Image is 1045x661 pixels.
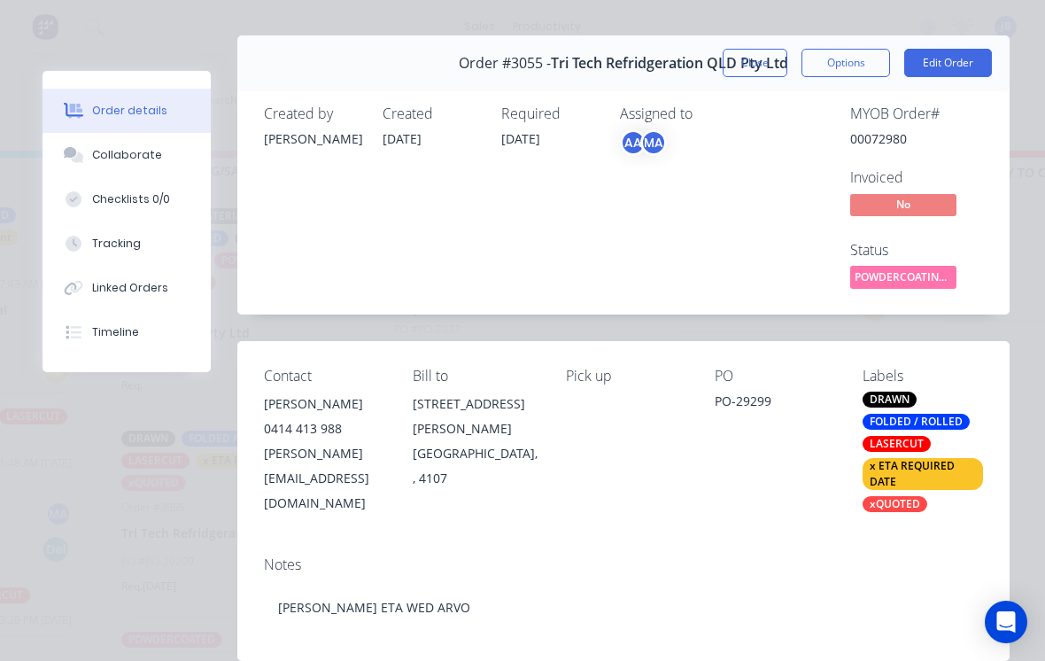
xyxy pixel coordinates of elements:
[723,49,787,77] button: Close
[92,280,168,296] div: Linked Orders
[264,416,384,441] div: 0414 413 988
[92,191,170,207] div: Checklists 0/0
[264,392,384,416] div: [PERSON_NAME]
[863,414,970,430] div: FOLDED / ROLLED
[383,130,422,147] span: [DATE]
[43,266,211,310] button: Linked Orders
[620,129,646,156] div: AA
[566,368,686,385] div: Pick up
[92,147,162,163] div: Collaborate
[413,392,538,491] div: [STREET_ADDRESS][PERSON_NAME][GEOGRAPHIC_DATA], , 4107
[863,368,983,385] div: Labels
[620,129,667,156] button: AAMA
[501,130,540,147] span: [DATE]
[264,556,983,573] div: Notes
[92,236,141,252] div: Tracking
[501,105,599,122] div: Required
[43,222,211,266] button: Tracking
[264,441,384,516] div: [PERSON_NAME][EMAIL_ADDRESS][DOMAIN_NAME]
[459,55,551,72] span: Order #3055 -
[863,496,927,512] div: xQUOTED
[715,368,835,385] div: PO
[413,392,538,441] div: [STREET_ADDRESS][PERSON_NAME]
[801,49,890,77] button: Options
[715,392,835,416] div: PO-29299
[43,133,211,177] button: Collaborate
[43,310,211,354] button: Timeline
[863,458,983,490] div: x ETA REQUIRED DATE
[92,103,167,119] div: Order details
[640,129,667,156] div: MA
[413,368,538,385] div: Bill to
[264,580,983,634] div: [PERSON_NAME] ETA WED ARVO
[264,105,361,122] div: Created by
[264,368,384,385] div: Contact
[850,242,983,259] div: Status
[985,601,1027,643] div: Open Intercom Messenger
[863,436,931,452] div: LASERCUT
[850,194,956,216] span: No
[850,129,983,148] div: 00072980
[383,105,480,122] div: Created
[850,266,956,292] button: POWDERCOATING/S...
[863,392,917,408] div: DRAWN
[264,129,361,148] div: [PERSON_NAME]
[551,55,788,72] span: Tri Tech Refridgeration QLD Pty Ltd
[413,441,538,491] div: [GEOGRAPHIC_DATA], , 4107
[264,392,384,516] div: [PERSON_NAME]0414 413 988[PERSON_NAME][EMAIL_ADDRESS][DOMAIN_NAME]
[850,266,956,288] span: POWDERCOATING/S...
[904,49,992,77] button: Edit Order
[43,89,211,133] button: Order details
[850,105,983,122] div: MYOB Order #
[92,324,139,340] div: Timeline
[850,169,983,186] div: Invoiced
[43,177,211,222] button: Checklists 0/0
[620,105,797,122] div: Assigned to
